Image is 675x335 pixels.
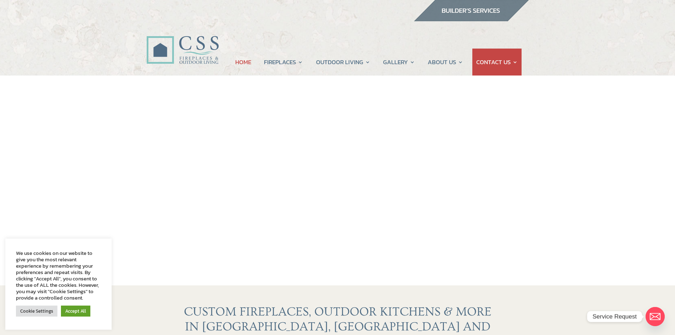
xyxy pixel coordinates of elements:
a: Cookie Settings [16,306,57,317]
a: OUTDOOR LIVING [316,49,370,76]
a: FIREPLACES [264,49,303,76]
a: HOME [235,49,251,76]
a: CONTACT US [476,49,518,76]
a: ABOUT US [428,49,463,76]
a: Email [646,307,665,326]
div: We use cookies on our website to give you the most relevant experience by remembering your prefer... [16,250,101,301]
a: builder services construction supply [414,15,529,24]
img: CSS Fireplaces & Outdoor Living (Formerly Construction Solutions & Supply)- Jacksonville Ormond B... [146,16,219,68]
a: GALLERY [383,49,415,76]
a: Accept All [61,306,90,317]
